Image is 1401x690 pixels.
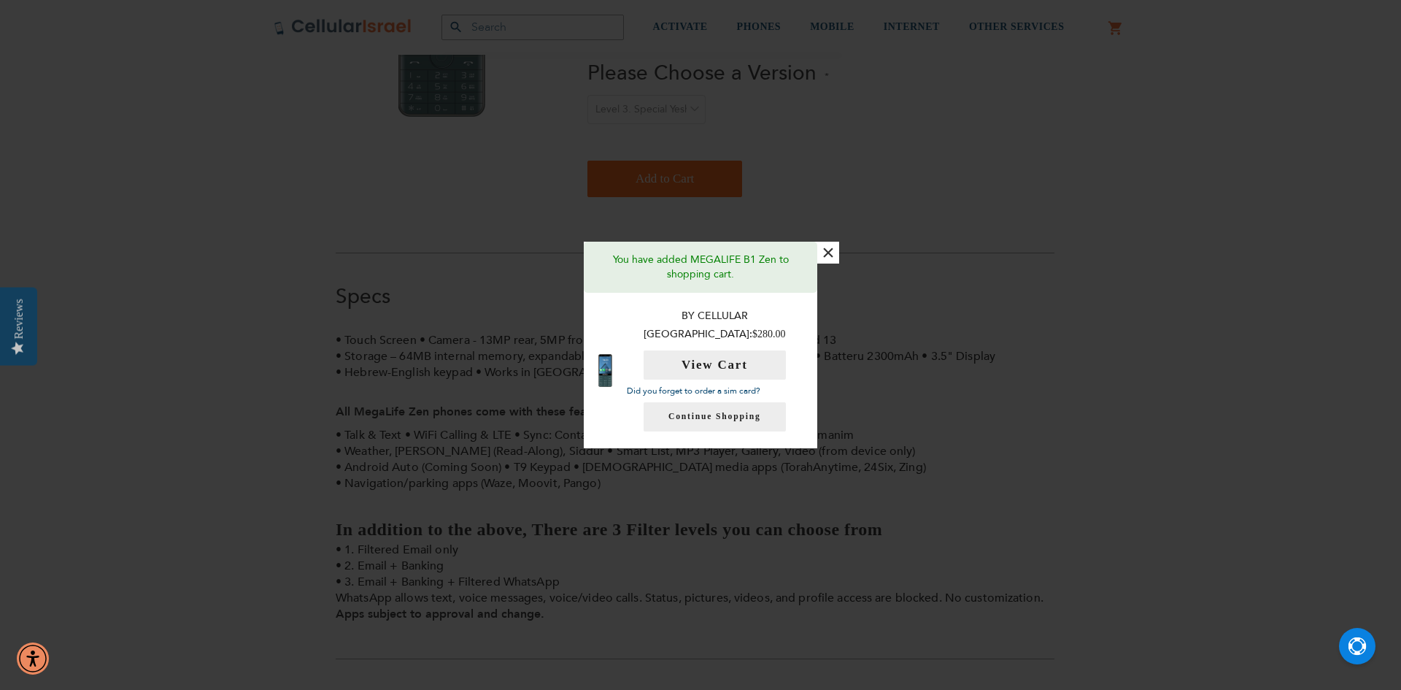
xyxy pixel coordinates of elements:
p: By Cellular [GEOGRAPHIC_DATA]: [627,307,803,343]
a: Did you forget to order a sim card? [627,385,760,396]
a: Continue Shopping [644,402,786,432]
div: Accessibility Menu [17,643,49,675]
div: Reviews [12,299,26,339]
button: × [817,242,839,264]
p: You have added MEGALIFE B1 Zen to shopping cart. [595,253,806,282]
button: View Cart [644,350,786,380]
span: $280.00 [752,329,786,340]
